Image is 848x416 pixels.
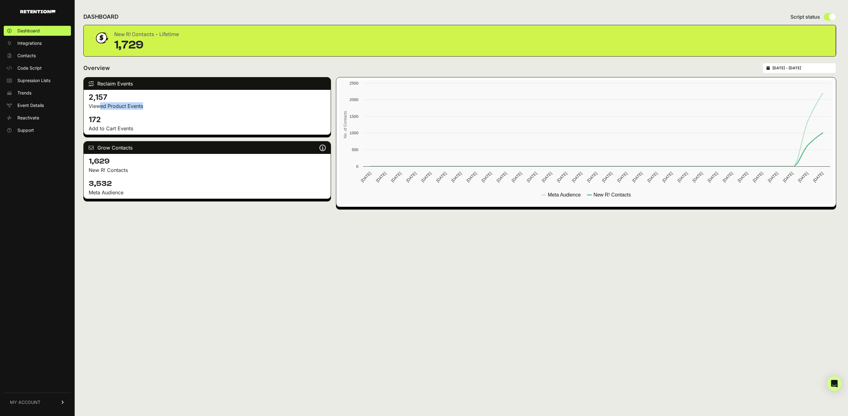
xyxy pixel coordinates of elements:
[4,125,71,135] a: Support
[350,131,358,135] text: 1000
[89,166,326,174] p: New R! Contacts
[83,12,119,21] h2: DASHBOARD
[601,171,613,183] text: [DATE]
[526,171,538,183] text: [DATE]
[89,115,326,125] h4: 172
[511,171,523,183] text: [DATE]
[767,171,779,183] text: [DATE]
[4,76,71,86] a: Supression Lists
[356,164,358,169] text: 0
[17,127,34,133] span: Support
[350,81,358,86] text: 2500
[94,30,109,46] img: dollar-coin-05c43ed7efb7bc0c12610022525b4bbbb207c7efeef5aecc26f025e68dcafac9.png
[4,51,71,61] a: Contacts
[350,114,358,119] text: 1500
[89,189,326,196] div: Meta Audience
[375,171,387,183] text: [DATE]
[84,77,331,90] div: Reclaim Events
[4,100,71,110] a: Event Details
[20,10,55,13] img: Retention.com
[722,171,734,183] text: [DATE]
[827,376,842,391] div: Open Intercom Messenger
[83,64,110,72] h2: Overview
[541,171,553,183] text: [DATE]
[343,111,347,138] text: No. of Contacts
[692,171,704,183] text: [DATE]
[84,141,331,154] div: Grow Contacts
[556,171,568,183] text: [DATE]
[17,90,31,96] span: Trends
[420,171,432,183] text: [DATE]
[4,26,71,36] a: Dashboard
[114,39,179,51] div: 1,729
[89,156,326,166] h4: 1,629
[790,13,820,21] span: Script status
[450,171,463,183] text: [DATE]
[89,125,326,132] p: Add to Cart Events
[390,171,402,183] text: [DATE]
[616,171,628,183] text: [DATE]
[797,171,809,183] text: [DATE]
[782,171,794,183] text: [DATE]
[548,192,581,197] text: Meta Audience
[17,28,40,34] span: Dashboard
[646,171,659,183] text: [DATE]
[465,171,478,183] text: [DATE]
[17,65,42,71] span: Code Script
[17,40,42,46] span: Integrations
[4,88,71,98] a: Trends
[594,192,631,197] text: New R! Contacts
[586,171,598,183] text: [DATE]
[89,102,326,110] p: Viewed Product Events
[350,97,358,102] text: 2000
[114,30,179,39] div: New R! Contacts - Lifetime
[360,171,372,183] text: [DATE]
[17,115,39,121] span: Reactivate
[752,171,764,183] text: [DATE]
[661,171,673,183] text: [DATE]
[677,171,689,183] text: [DATE]
[17,102,44,109] span: Event Details
[571,171,583,183] text: [DATE]
[405,171,417,183] text: [DATE]
[89,179,326,189] h4: 3,532
[10,399,40,405] span: MY ACCOUNT
[706,171,719,183] text: [DATE]
[812,171,824,183] text: [DATE]
[4,63,71,73] a: Code Script
[435,171,447,183] text: [DATE]
[4,393,71,412] a: MY ACCOUNT
[89,92,326,102] h4: 2,157
[17,77,50,84] span: Supression Lists
[17,53,36,59] span: Contacts
[631,171,643,183] text: [DATE]
[4,38,71,48] a: Integrations
[737,171,749,183] text: [DATE]
[496,171,508,183] text: [DATE]
[4,113,71,123] a: Reactivate
[481,171,493,183] text: [DATE]
[352,147,358,152] text: 500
